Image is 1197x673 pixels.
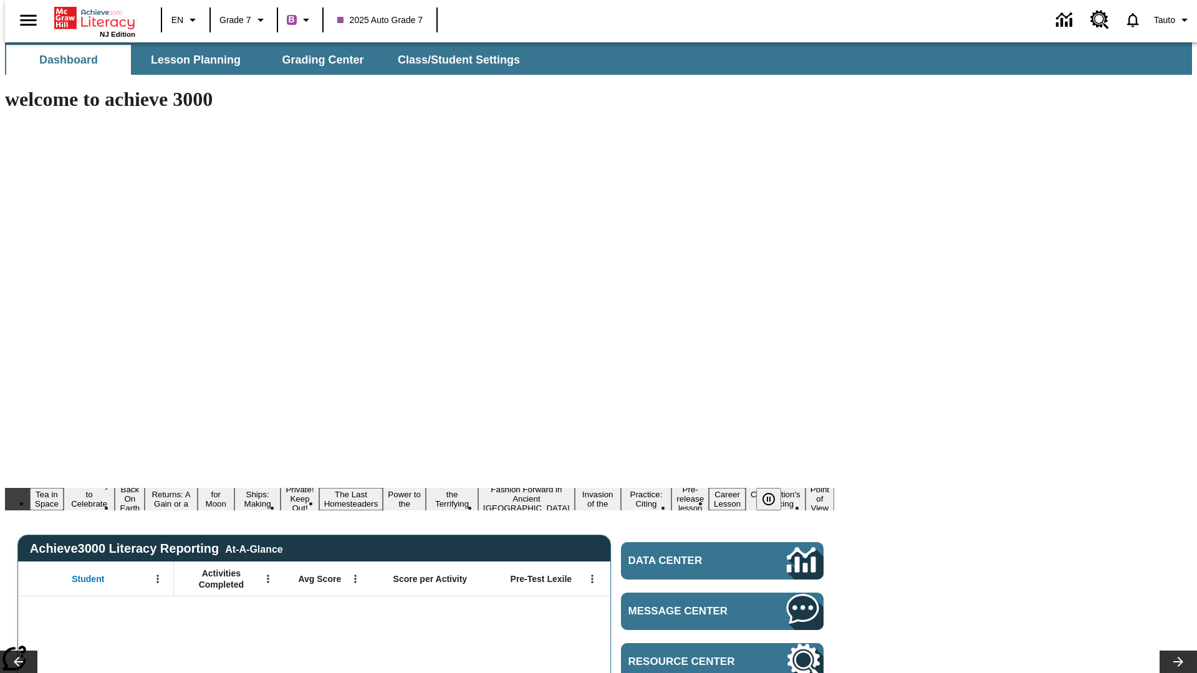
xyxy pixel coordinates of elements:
[621,479,672,520] button: Slide 13 Mixed Practice: Citing Evidence
[281,483,319,515] button: Slide 7 Private! Keep Out!
[426,479,478,520] button: Slide 10 Attack of the Terrifying Tomatoes
[319,488,383,510] button: Slide 8 The Last Homesteaders
[30,542,283,556] span: Achieve3000 Literacy Reporting
[1083,3,1117,37] a: Resource Center, Will open in new tab
[1049,3,1083,37] a: Data Center
[30,488,64,510] button: Slide 1 Tea in Space
[100,31,135,38] span: NJ Edition
[628,605,749,618] span: Message Center
[756,488,794,510] div: Pause
[756,488,781,510] button: Pause
[261,45,385,75] button: Grading Center
[5,88,834,111] h1: welcome to achieve 3000
[289,12,295,27] span: B
[259,570,277,588] button: Open Menu
[151,53,241,67] span: Lesson Planning
[198,479,234,520] button: Slide 5 Time for Moon Rules?
[145,479,197,520] button: Slide 4 Free Returns: A Gain or a Drain?
[54,6,135,31] a: Home
[1149,9,1197,31] button: Profile/Settings
[39,53,98,67] span: Dashboard
[133,45,258,75] button: Lesson Planning
[709,488,746,510] button: Slide 15 Career Lesson
[383,479,426,520] button: Slide 9 Solar Power to the People
[1154,14,1175,27] span: Tauto
[219,14,251,27] span: Grade 7
[64,479,115,520] button: Slide 2 Get Ready to Celebrate Juneteenth!
[5,42,1192,75] div: SubNavbar
[575,479,621,520] button: Slide 12 The Invasion of the Free CD
[180,568,262,590] span: Activities Completed
[628,656,749,668] span: Resource Center
[511,573,572,585] span: Pre-Test Lexile
[234,479,281,520] button: Slide 6 Cruise Ships: Making Waves
[72,573,104,585] span: Student
[1160,651,1197,673] button: Lesson carousel, Next
[628,555,745,567] span: Data Center
[583,570,602,588] button: Open Menu
[225,542,282,555] div: At-A-Glance
[298,573,341,585] span: Avg Score
[746,479,805,520] button: Slide 16 The Constitution's Balancing Act
[388,45,530,75] button: Class/Student Settings
[805,483,834,515] button: Slide 17 Point of View
[1117,4,1149,36] a: Notifications
[6,45,131,75] button: Dashboard
[166,9,206,31] button: Language: EN, Select a language
[346,570,365,588] button: Open Menu
[115,483,145,515] button: Slide 3 Back On Earth
[671,483,709,515] button: Slide 14 Pre-release lesson
[5,45,531,75] div: SubNavbar
[621,593,824,630] a: Message Center
[148,570,167,588] button: Open Menu
[398,53,520,67] span: Class/Student Settings
[10,2,47,39] button: Open side menu
[282,53,363,67] span: Grading Center
[393,573,468,585] span: Score per Activity
[282,9,319,31] button: Boost Class color is purple. Change class color
[171,14,183,27] span: EN
[337,14,423,27] span: 2025 Auto Grade 7
[214,9,273,31] button: Grade: Grade 7, Select a grade
[54,4,135,38] div: Home
[621,542,824,580] a: Data Center
[478,483,575,515] button: Slide 11 Fashion Forward in Ancient Rome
